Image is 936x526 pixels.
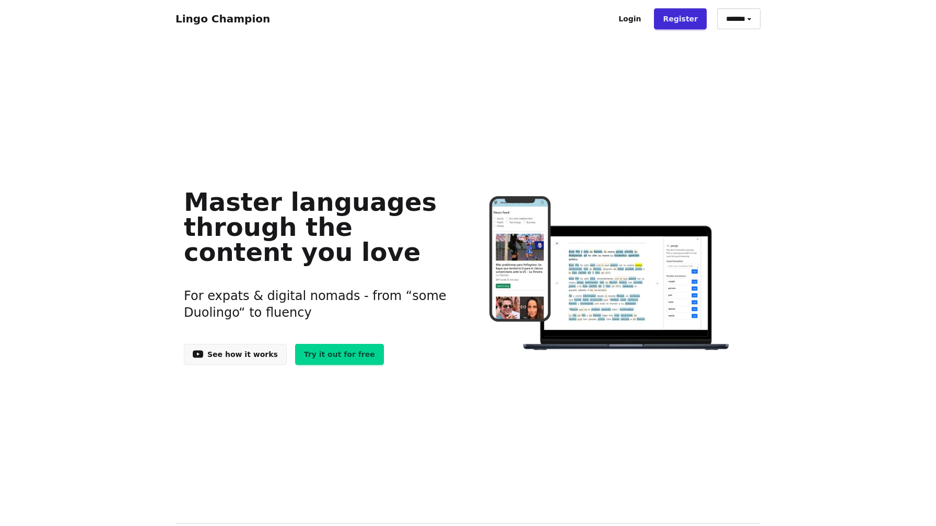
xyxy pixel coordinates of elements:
a: Login [610,8,650,29]
a: Register [654,8,707,29]
a: Lingo Champion [175,13,270,25]
img: Learn languages online [469,196,752,352]
h3: For expats & digital nomads - from “some Duolingo“ to fluency [184,275,452,333]
a: See how it works [184,344,287,365]
h1: Master languages through the content you love [184,189,452,265]
a: Try it out for free [295,344,384,365]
